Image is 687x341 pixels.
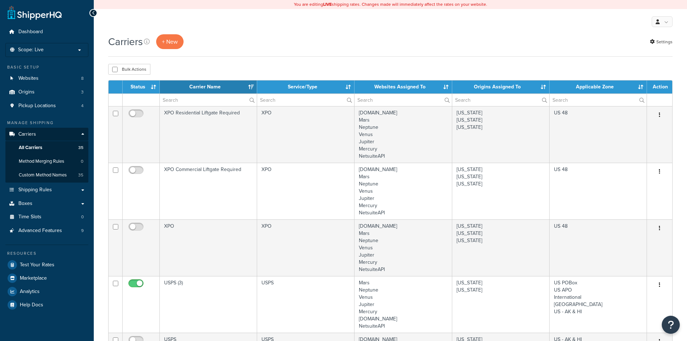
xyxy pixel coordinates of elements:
[5,99,88,113] a: Pickup Locations 4
[452,106,550,163] td: [US_STATE] [US_STATE] [US_STATE]
[160,94,257,106] input: Search
[5,141,88,154] li: All Carriers
[354,163,452,219] td: [DOMAIN_NAME] Mars Neptune Venus Jupiter Mercury NetsuiteAPI
[18,131,36,137] span: Carriers
[5,155,88,168] a: Method Merging Rules 0
[160,276,257,333] td: USPS (3)
[18,29,43,35] span: Dashboard
[156,34,184,49] button: + New
[18,89,35,95] span: Origins
[18,103,56,109] span: Pickup Locations
[160,106,257,163] td: XPO Residential Liftgate Required
[650,37,673,47] a: Settings
[550,80,647,93] th: Applicable Zone: activate to sort column ascending
[8,5,62,20] a: ShipperHQ Home
[5,141,88,154] a: All Carriers 35
[354,276,452,333] td: Mars Neptune Venus Jupiter Mercury [DOMAIN_NAME] NetsuiteAPI
[18,75,39,82] span: Websites
[257,94,354,106] input: Search
[108,35,143,49] h1: Carriers
[5,210,88,224] li: Time Slots
[257,80,354,93] th: Service/Type: activate to sort column ascending
[123,80,160,93] th: Status: activate to sort column ascending
[5,210,88,224] a: Time Slots 0
[257,219,354,276] td: XPO
[323,1,332,8] b: LIVE
[662,316,680,334] button: Open Resource Center
[78,172,83,178] span: 35
[550,163,647,219] td: US 48
[5,285,88,298] a: Analytics
[5,224,88,237] li: Advanced Features
[550,276,647,333] td: US POBox US APO International [GEOGRAPHIC_DATA] US - AK & HI
[160,163,257,219] td: XPO Commercial Liftgate Required
[81,158,83,165] span: 0
[5,128,88,141] a: Carriers
[354,94,452,106] input: Search
[452,163,550,219] td: [US_STATE] [US_STATE] [US_STATE]
[5,72,88,85] a: Websites 8
[5,25,88,39] a: Dashboard
[81,228,84,234] span: 9
[5,64,88,70] div: Basic Setup
[5,120,88,126] div: Manage Shipping
[5,224,88,237] a: Advanced Features 9
[160,80,257,93] th: Carrier Name: activate to sort column ascending
[5,197,88,210] a: Boxes
[18,214,41,220] span: Time Slots
[5,272,88,285] a: Marketplace
[452,219,550,276] td: [US_STATE] [US_STATE] [US_STATE]
[81,214,84,220] span: 0
[5,72,88,85] li: Websites
[354,106,452,163] td: [DOMAIN_NAME] Mars Neptune Venus Jupiter Mercury NetsuiteAPI
[20,262,54,268] span: Test Your Rates
[257,276,354,333] td: USPS
[5,99,88,113] li: Pickup Locations
[81,75,84,82] span: 8
[19,145,42,151] span: All Carriers
[257,163,354,219] td: XPO
[452,80,550,93] th: Origins Assigned To: activate to sort column ascending
[452,276,550,333] td: [US_STATE] [US_STATE]
[5,155,88,168] li: Method Merging Rules
[78,145,83,151] span: 35
[257,106,354,163] td: XPO
[5,169,88,182] a: Custom Method Names 35
[5,183,88,197] a: Shipping Rules
[550,94,647,106] input: Search
[5,86,88,99] li: Origins
[18,47,44,53] span: Scope: Live
[19,158,64,165] span: Method Merging Rules
[452,94,549,106] input: Search
[5,250,88,257] div: Resources
[354,219,452,276] td: [DOMAIN_NAME] Mars Neptune Venus Jupiter Mercury NetsuiteAPI
[18,228,62,234] span: Advanced Features
[81,89,84,95] span: 3
[647,80,672,93] th: Action
[18,187,52,193] span: Shipping Rules
[20,275,47,281] span: Marketplace
[160,219,257,276] td: XPO
[108,64,150,75] button: Bulk Actions
[19,172,67,178] span: Custom Method Names
[18,201,32,207] span: Boxes
[550,106,647,163] td: US 48
[550,219,647,276] td: US 48
[5,128,88,183] li: Carriers
[354,80,452,93] th: Websites Assigned To: activate to sort column ascending
[5,258,88,271] a: Test Your Rates
[81,103,84,109] span: 4
[5,169,88,182] li: Custom Method Names
[20,302,43,308] span: Help Docs
[5,86,88,99] a: Origins 3
[5,298,88,311] a: Help Docs
[20,289,40,295] span: Analytics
